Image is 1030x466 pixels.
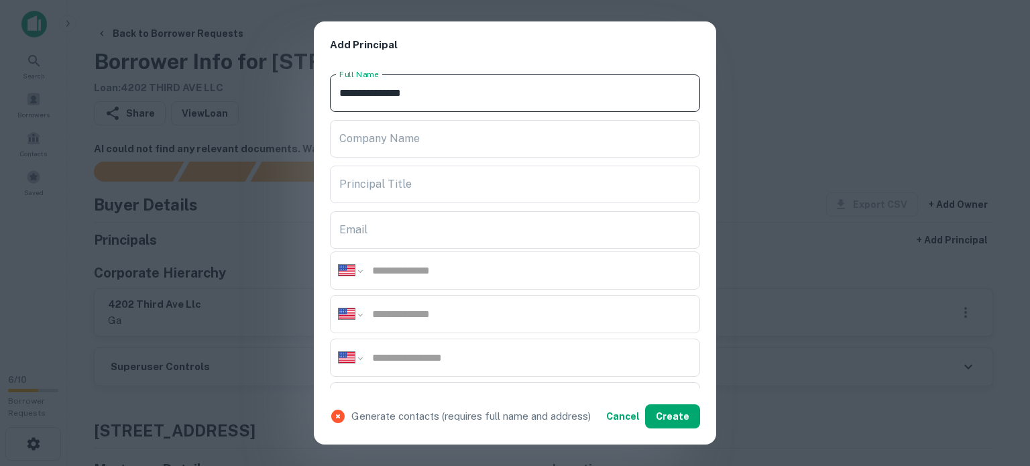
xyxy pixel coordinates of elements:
[645,404,700,428] button: Create
[339,68,379,80] label: Full Name
[963,359,1030,423] iframe: Chat Widget
[314,21,716,69] h2: Add Principal
[601,404,645,428] button: Cancel
[351,408,591,424] p: Generate contacts (requires full name and address)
